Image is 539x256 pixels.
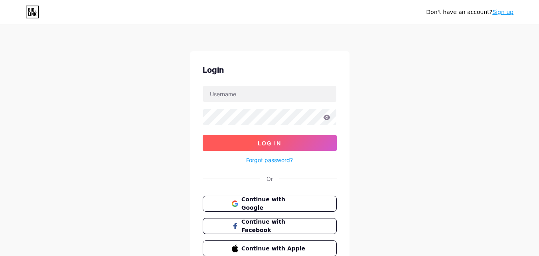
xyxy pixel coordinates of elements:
[203,218,337,234] button: Continue with Facebook
[246,156,293,164] a: Forgot password?
[203,196,337,212] button: Continue with Google
[203,135,337,151] button: Log In
[258,140,281,147] span: Log In
[492,9,513,15] a: Sign up
[267,175,273,183] div: Or
[241,244,307,253] span: Continue with Apple
[203,86,336,102] input: Username
[241,218,307,234] span: Continue with Facebook
[426,8,513,16] div: Don't have an account?
[241,195,307,212] span: Continue with Google
[203,64,337,76] div: Login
